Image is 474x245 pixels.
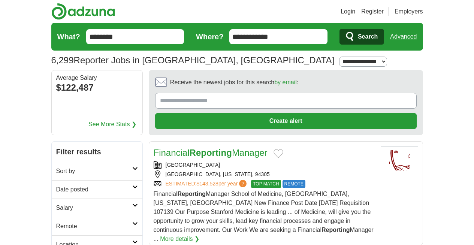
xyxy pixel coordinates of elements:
img: Stanford University logo [381,146,418,174]
a: Advanced [390,29,417,44]
a: ESTIMATED:$143,528per year? [166,180,248,188]
div: [GEOGRAPHIC_DATA], [US_STATE], 94305 [154,170,375,178]
span: ? [239,180,247,187]
a: See More Stats ❯ [88,120,136,129]
a: Employers [395,7,423,16]
span: Financial Manager School of Medicine, [GEOGRAPHIC_DATA], [US_STATE], [GEOGRAPHIC_DATA] New Financ... [154,191,374,242]
button: Search [339,29,384,45]
button: Create alert [155,113,417,129]
img: Adzuna logo [51,3,115,20]
a: Register [361,7,384,16]
span: REMOTE [283,180,305,188]
div: Average Salary [56,75,138,81]
span: Search [358,29,378,44]
div: $122,487 [56,81,138,94]
strong: Reporting [178,191,206,197]
a: by email [274,79,297,85]
a: [GEOGRAPHIC_DATA] [166,162,220,168]
a: Login [341,7,355,16]
a: Sort by [52,162,142,180]
a: Remote [52,217,142,235]
h2: Remote [56,222,132,231]
strong: Reporting [190,148,232,158]
a: FinancialReportingManager [154,148,268,158]
button: Add to favorite jobs [274,149,283,158]
h2: Salary [56,203,132,212]
a: More details ❯ [160,235,199,244]
label: Where? [196,31,223,42]
h2: Date posted [56,185,132,194]
a: Date posted [52,180,142,199]
span: TOP MATCH [251,180,281,188]
h2: Filter results [52,142,142,162]
label: What? [57,31,80,42]
h2: Sort by [56,167,132,176]
a: Salary [52,199,142,217]
span: 6,299 [51,54,74,67]
span: Receive the newest jobs for this search : [170,78,298,87]
strong: Reporting [321,227,350,233]
span: $143,528 [196,181,218,187]
h1: Reporter Jobs in [GEOGRAPHIC_DATA], [GEOGRAPHIC_DATA] [51,55,335,65]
